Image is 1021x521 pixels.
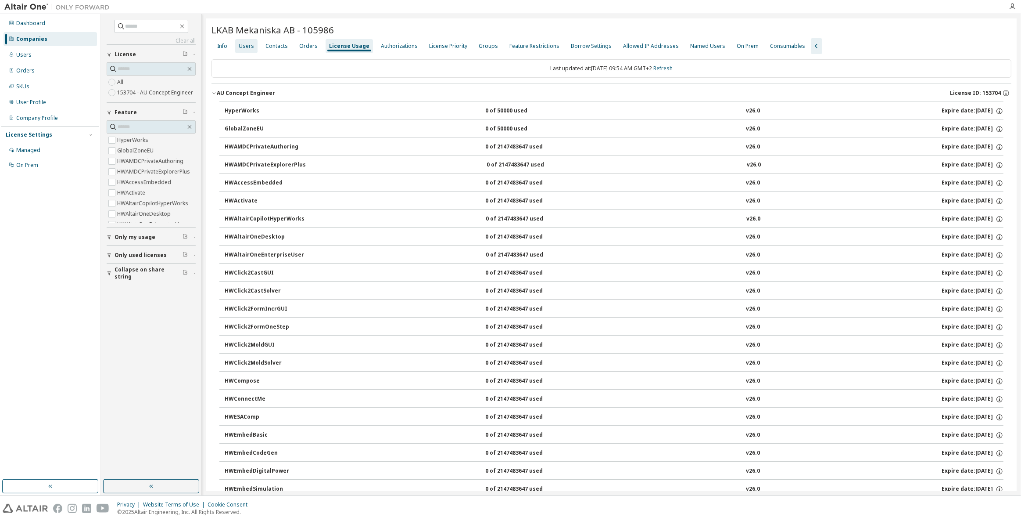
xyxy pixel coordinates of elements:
[485,233,564,241] div: 0 of 2147483647 used
[183,109,188,116] span: Clear filter
[746,305,760,313] div: v26.0
[950,90,1001,97] span: License ID: 153704
[225,408,1003,427] button: HWESAComp0 of 2147483647 usedv26.0Expire date:[DATE]
[485,449,564,457] div: 0 of 2147483647 used
[225,287,304,295] div: HWClick2CastSolver
[117,166,192,177] label: HWAMDCPrivateExplorerPlus
[68,504,77,513] img: instagram.svg
[117,501,143,508] div: Privacy
[746,359,760,367] div: v26.0
[329,43,369,50] div: License Usage
[746,215,760,223] div: v26.0
[225,305,304,313] div: HWClick2FormIncrGUI
[225,264,1003,283] button: HWClick2CastGUI0 of 2147483647 usedv26.0Expire date:[DATE]
[6,131,52,138] div: License Settings
[225,426,1003,445] button: HWEmbedBasic0 of 2147483647 usedv26.0Expire date:[DATE]
[942,197,1003,205] div: Expire date: [DATE]
[942,413,1003,421] div: Expire date: [DATE]
[225,282,1003,301] button: HWClick2CastSolver0 of 2147483647 usedv26.0Expire date:[DATE]
[117,188,147,198] label: HWActivate
[117,135,150,145] label: HyperWorks
[225,377,304,385] div: HWCompose
[746,107,760,115] div: v26.0
[942,161,1003,169] div: Expire date: [DATE]
[942,125,1003,133] div: Expire date: [DATE]
[225,215,305,223] div: HWAltairCopilotHyperWorks
[16,147,40,154] div: Managed
[143,501,208,508] div: Website Terms of Use
[117,508,253,516] p: © 2025 Altair Engineering, Inc. All Rights Reserved.
[16,99,46,106] div: User Profile
[746,395,760,403] div: v26.0
[746,341,760,349] div: v26.0
[225,431,304,439] div: HWEmbedBasic
[942,287,1003,295] div: Expire date: [DATE]
[225,101,1003,121] button: HyperWorks0 of 50000 usedv26.0Expire date:[DATE]
[225,462,1003,481] button: HWEmbedDigitalPower0 of 2147483647 usedv26.0Expire date:[DATE]
[746,251,760,259] div: v26.0
[97,504,109,513] img: youtube.svg
[942,395,1003,403] div: Expire date: [DATE]
[117,219,189,230] label: HWAltairOneEnterpriseUser
[117,77,125,87] label: All
[746,449,760,457] div: v26.0
[225,137,1003,157] button: HWAMDCPrivateAuthoring0 of 2147483647 usedv26.0Expire date:[DATE]
[225,372,1003,391] button: HWCompose0 of 2147483647 usedv26.0Expire date:[DATE]
[479,43,498,50] div: Groups
[942,179,1003,187] div: Expire date: [DATE]
[225,174,1003,193] button: HWAccessEmbedded0 of 2147483647 usedv26.0Expire date:[DATE]
[942,269,1003,277] div: Expire date: [DATE]
[746,269,760,277] div: v26.0
[746,431,760,439] div: v26.0
[225,192,1003,211] button: HWActivate0 of 2147483647 usedv26.0Expire date:[DATE]
[16,83,29,90] div: SKUs
[690,43,725,50] div: Named Users
[746,233,760,241] div: v26.0
[225,197,304,205] div: HWActivate
[117,145,155,156] label: GlobalZoneEU
[16,162,38,169] div: On Prem
[107,246,196,265] button: Only used licenses
[16,36,47,43] div: Companies
[225,413,304,421] div: HWESAComp
[107,37,196,44] a: Clear all
[225,390,1003,409] button: HWConnectMe0 of 2147483647 usedv26.0Expire date:[DATE]
[942,485,1003,493] div: Expire date: [DATE]
[225,210,1003,229] button: HWAltairCopilotHyperWorks0 of 2147483647 usedv26.0Expire date:[DATE]
[225,143,304,151] div: HWAMDCPrivateAuthoring
[217,43,227,50] div: Info
[653,65,673,72] a: Refresh
[486,251,565,259] div: 0 of 2147483647 used
[485,269,564,277] div: 0 of 2147483647 used
[225,467,304,475] div: HWEmbedDigitalPower
[211,24,334,36] span: LKAB Mekaniska AB - 105986
[183,51,188,58] span: Clear filter
[299,43,318,50] div: Orders
[509,43,559,50] div: Feature Restrictions
[737,43,759,50] div: On Prem
[746,323,760,331] div: v26.0
[485,485,564,493] div: 0 of 2147483647 used
[82,504,91,513] img: linkedin.svg
[746,485,760,493] div: v26.0
[225,395,304,403] div: HWConnectMe
[117,198,190,209] label: HWAltairCopilotHyperWorks
[485,107,564,115] div: 0 of 50000 used
[16,115,58,122] div: Company Profile
[746,467,760,475] div: v26.0
[3,504,48,513] img: altair_logo.svg
[746,413,760,421] div: v26.0
[487,161,566,169] div: 0 of 2147483647 used
[747,161,761,169] div: v26.0
[942,341,1003,349] div: Expire date: [DATE]
[211,59,1011,78] div: Last updated at: [DATE] 09:54 AM GMT+2
[225,444,1003,463] button: HWEmbedCodeGen0 of 2147483647 usedv26.0Expire date:[DATE]
[942,107,1003,115] div: Expire date: [DATE]
[485,395,564,403] div: 0 of 2147483647 used
[942,305,1003,313] div: Expire date: [DATE]
[486,215,565,223] div: 0 of 2147483647 used
[485,305,564,313] div: 0 of 2147483647 used
[485,377,564,385] div: 0 of 2147483647 used
[16,67,35,74] div: Orders
[429,43,467,50] div: License Priority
